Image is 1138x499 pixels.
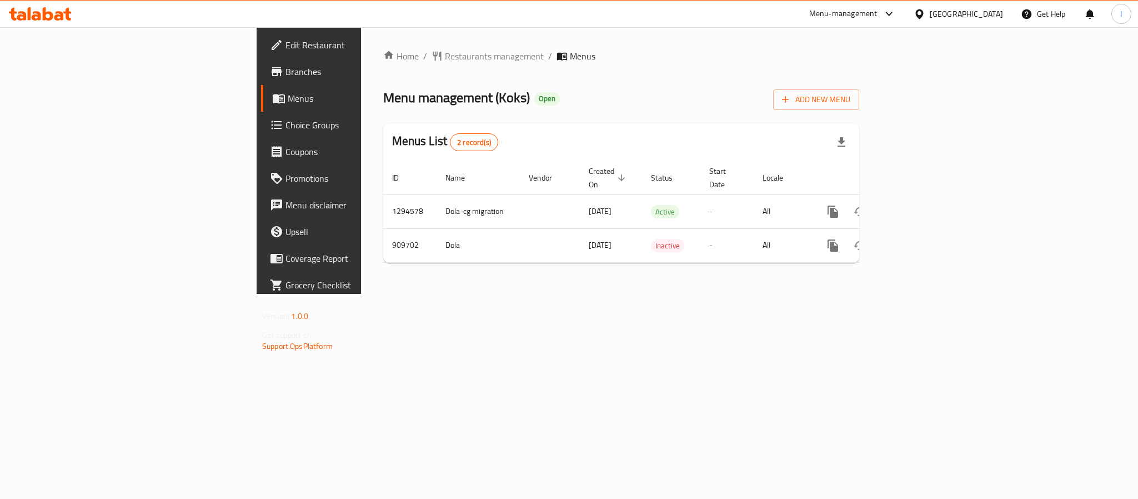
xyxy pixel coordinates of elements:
h2: Menus List [392,133,498,151]
td: All [754,228,811,262]
button: more [820,198,846,225]
div: [GEOGRAPHIC_DATA] [930,8,1003,20]
span: Status [651,171,687,184]
span: Locale [763,171,798,184]
span: Menus [570,49,595,63]
span: Menus [288,92,438,105]
button: Change Status [846,198,873,225]
span: [DATE] [589,204,611,218]
td: Dola-cg migration [437,194,520,228]
button: Add New Menu [773,89,859,110]
span: Name [445,171,479,184]
a: Edit Restaurant [261,32,447,58]
span: Branches [285,65,438,78]
a: Choice Groups [261,112,447,138]
a: Branches [261,58,447,85]
li: / [548,49,552,63]
td: Dola [437,228,520,262]
table: enhanced table [383,161,935,263]
span: Start Date [709,164,740,191]
span: Version: [262,309,289,323]
span: Vendor [529,171,567,184]
span: Open [534,94,560,103]
nav: breadcrumb [383,49,859,63]
div: Export file [828,129,855,156]
a: Coverage Report [261,245,447,272]
div: Menu-management [809,7,878,21]
a: Menu disclaimer [261,192,447,218]
a: Promotions [261,165,447,192]
td: - [700,228,754,262]
a: Support.OpsPlatform [262,339,333,353]
span: Coupons [285,145,438,158]
td: All [754,194,811,228]
span: Add New Menu [782,93,850,107]
span: Choice Groups [285,118,438,132]
span: Get support on: [262,328,313,342]
span: Edit Restaurant [285,38,438,52]
td: - [700,194,754,228]
span: Restaurants management [445,49,544,63]
span: Menu management ( Koks ) [383,85,530,110]
span: 1.0.0 [291,309,308,323]
a: Restaurants management [432,49,544,63]
span: Active [651,206,679,218]
span: 2 record(s) [450,137,498,148]
span: Promotions [285,172,438,185]
span: Inactive [651,239,684,252]
span: [DATE] [589,238,611,252]
span: Upsell [285,225,438,238]
a: Coupons [261,138,447,165]
button: Change Status [846,232,873,259]
a: Menus [261,85,447,112]
span: Menu disclaimer [285,198,438,212]
span: Coverage Report [285,252,438,265]
th: Actions [811,161,935,195]
div: Total records count [450,133,498,151]
span: ID [392,171,413,184]
span: Created On [589,164,629,191]
a: Grocery Checklist [261,272,447,298]
a: Upsell [261,218,447,245]
button: more [820,232,846,259]
div: Open [534,92,560,106]
span: I [1120,8,1122,20]
span: Grocery Checklist [285,278,438,292]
